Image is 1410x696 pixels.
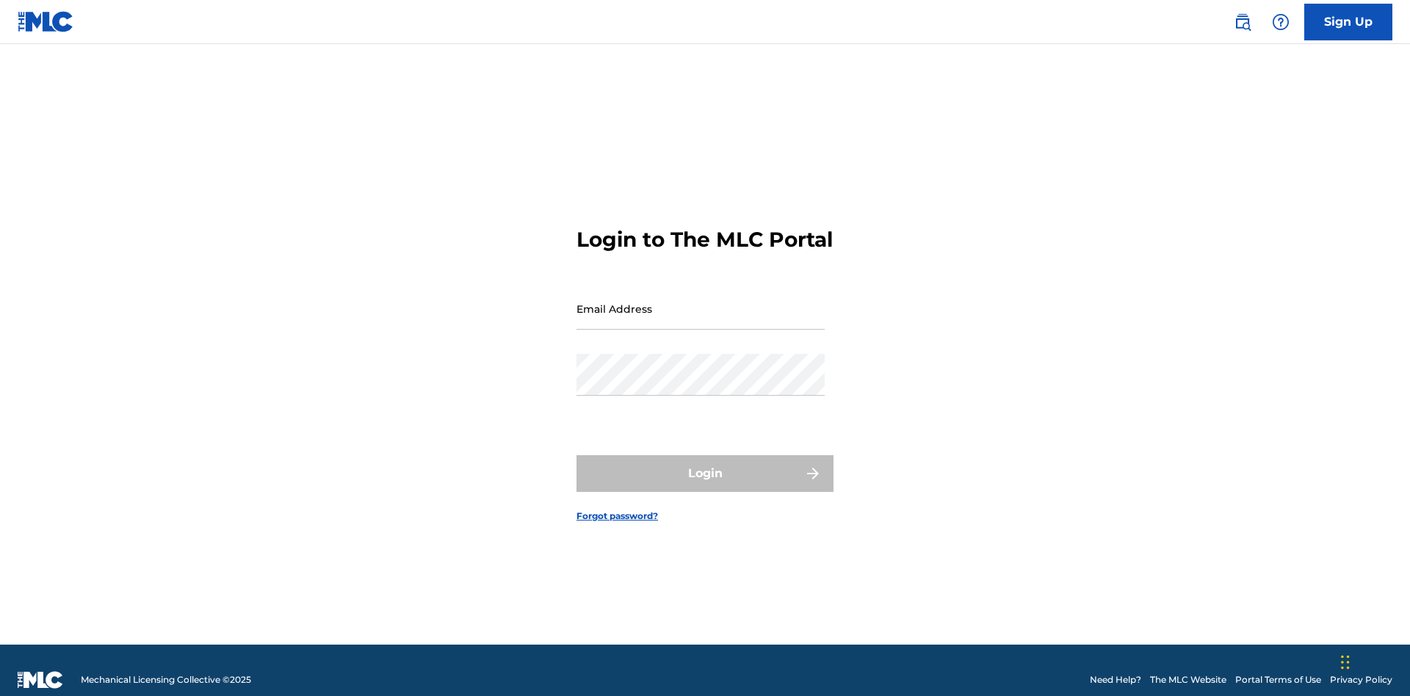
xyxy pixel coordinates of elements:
a: Forgot password? [576,510,658,523]
div: Drag [1341,640,1350,684]
div: Help [1266,7,1295,37]
a: Public Search [1228,7,1257,37]
iframe: Chat Widget [1337,626,1410,696]
img: logo [18,671,63,689]
img: help [1272,13,1290,31]
a: The MLC Website [1150,673,1226,686]
span: Mechanical Licensing Collective © 2025 [81,673,251,686]
h3: Login to The MLC Portal [576,227,833,253]
img: search [1234,13,1251,31]
a: Sign Up [1304,4,1392,40]
a: Privacy Policy [1330,673,1392,686]
a: Portal Terms of Use [1235,673,1321,686]
img: MLC Logo [18,11,74,32]
a: Need Help? [1090,673,1141,686]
